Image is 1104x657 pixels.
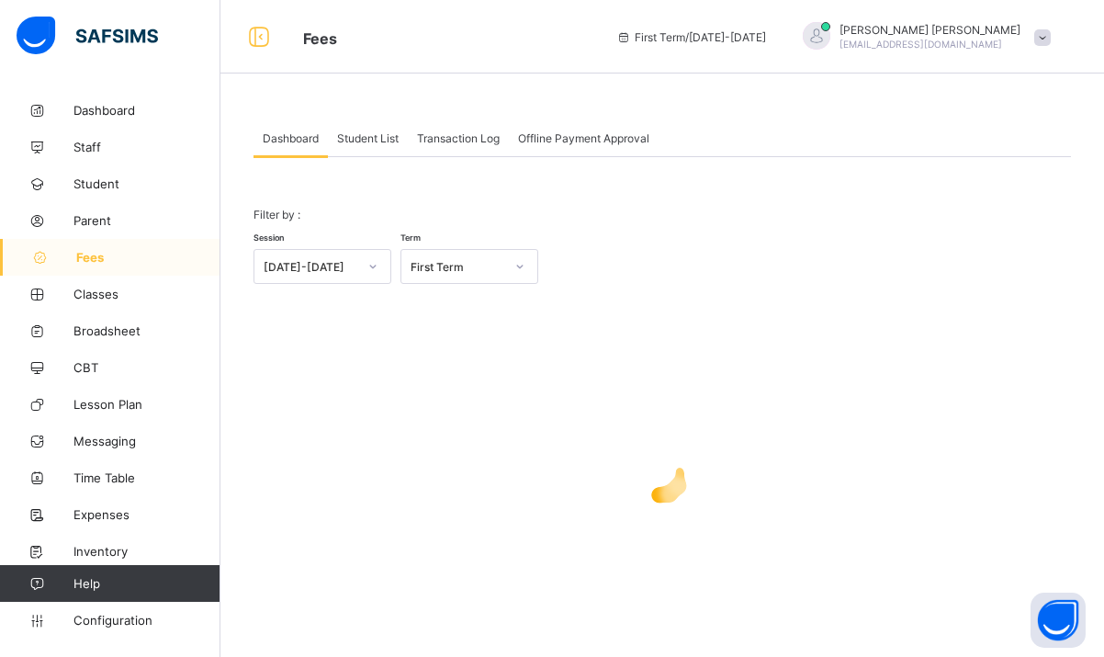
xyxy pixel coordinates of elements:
span: Parent [73,213,220,228]
span: Messaging [73,434,220,448]
span: Lesson Plan [73,397,220,412]
span: Student List [337,131,399,145]
span: Staff [73,140,220,154]
div: SIMRAN SHARMA [784,22,1060,52]
button: Open asap [1031,593,1086,648]
span: Configuration [73,613,220,628]
span: Dashboard [263,131,319,145]
span: Expenses [73,507,220,522]
img: safsims [17,17,158,55]
span: Filter by : [253,208,300,221]
span: [PERSON_NAME] [PERSON_NAME] [839,23,1020,37]
span: Time Table [73,470,220,485]
span: Fees [303,29,337,48]
span: Student [73,176,220,191]
div: First Term [411,260,504,274]
span: Help [73,576,220,591]
span: Inventory [73,544,220,559]
span: Fees [76,250,220,265]
span: Session [253,232,284,243]
span: Term [400,232,421,243]
span: Transaction Log [417,131,500,145]
span: [EMAIL_ADDRESS][DOMAIN_NAME] [839,39,1002,50]
div: [DATE]-[DATE] [264,260,357,274]
span: Dashboard [73,103,220,118]
span: session/term information [616,30,766,44]
span: Classes [73,287,220,301]
span: Broadsheet [73,323,220,338]
span: Offline Payment Approval [518,131,649,145]
span: CBT [73,360,220,375]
